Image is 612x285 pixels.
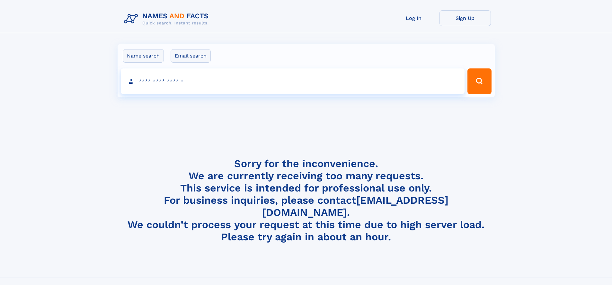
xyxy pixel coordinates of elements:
[121,68,465,94] input: search input
[467,68,491,94] button: Search Button
[121,157,491,243] h4: Sorry for the inconvenience. We are currently receiving too many requests. This service is intend...
[439,10,491,26] a: Sign Up
[388,10,439,26] a: Log In
[123,49,164,63] label: Name search
[171,49,211,63] label: Email search
[121,10,214,28] img: Logo Names and Facts
[262,194,448,218] a: [EMAIL_ADDRESS][DOMAIN_NAME]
